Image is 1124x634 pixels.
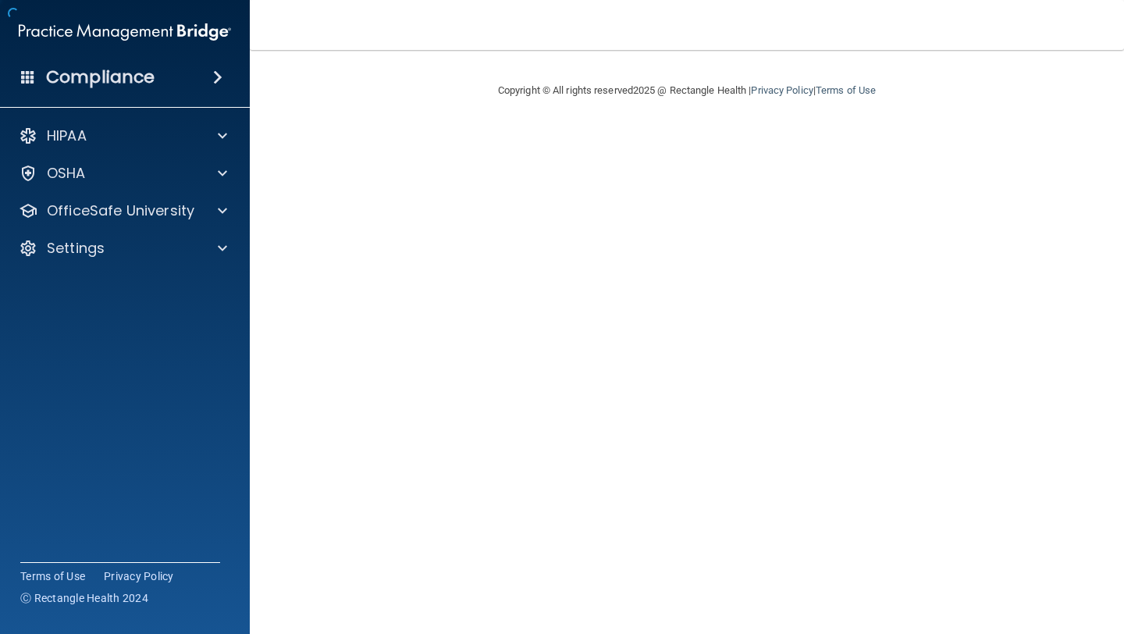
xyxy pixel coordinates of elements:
[47,239,105,258] p: Settings
[19,164,227,183] a: OSHA
[19,126,227,145] a: HIPAA
[19,239,227,258] a: Settings
[104,568,174,584] a: Privacy Policy
[20,590,148,606] span: Ⓒ Rectangle Health 2024
[19,201,227,220] a: OfficeSafe University
[47,164,86,183] p: OSHA
[816,84,876,96] a: Terms of Use
[402,66,972,116] div: Copyright © All rights reserved 2025 @ Rectangle Health | |
[20,568,85,584] a: Terms of Use
[751,84,813,96] a: Privacy Policy
[46,66,155,88] h4: Compliance
[47,201,194,220] p: OfficeSafe University
[19,16,231,48] img: PMB logo
[47,126,87,145] p: HIPAA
